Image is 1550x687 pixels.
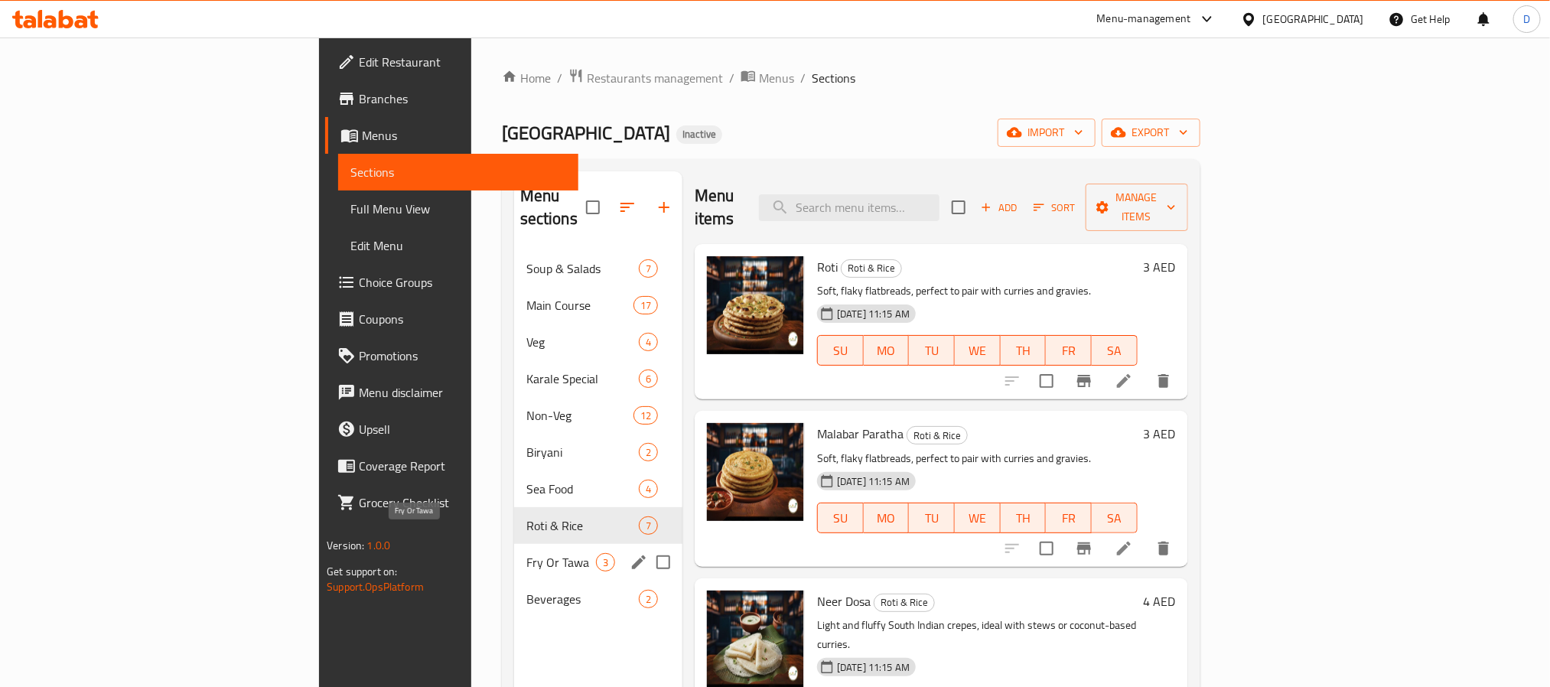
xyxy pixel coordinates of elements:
li: / [800,69,806,87]
button: delete [1145,530,1182,567]
button: Branch-specific-item [1066,363,1102,399]
span: TU [915,507,949,529]
span: Sort sections [609,189,646,226]
span: Roti & Rice [842,259,901,277]
span: 6 [640,372,657,386]
span: Choice Groups [359,273,565,291]
span: Select to update [1031,365,1063,397]
a: Menus [741,68,794,88]
span: Biryani [526,443,639,461]
img: Roti [707,256,805,354]
div: items [639,259,658,278]
div: Sea Food [526,480,639,498]
button: FR [1046,335,1092,366]
button: TU [909,335,955,366]
button: SU [817,503,864,533]
span: [GEOGRAPHIC_DATA] [502,116,670,150]
button: SU [817,335,864,366]
a: Sections [338,154,578,190]
div: Roti & Rice [874,594,935,612]
span: FR [1052,507,1086,529]
span: SU [824,340,858,362]
span: Branches [359,90,565,108]
span: Main Course [526,296,633,314]
a: Branches [325,80,578,117]
p: Soft, flaky flatbreads, perfect to pair with curries and gravies. [817,449,1138,468]
span: Select section [943,191,975,223]
a: Choice Groups [325,264,578,301]
span: Inactive [676,128,722,141]
div: Menu-management [1097,10,1191,28]
a: Edit menu item [1115,372,1133,390]
div: Soup & Salads7 [514,250,682,287]
div: Roti & Rice [907,426,968,444]
a: Promotions [325,337,578,374]
span: Menu disclaimer [359,383,565,402]
div: items [596,553,615,571]
span: Roti & Rice [526,516,639,535]
div: Karale Special6 [514,360,682,397]
span: Malabar Paratha [817,422,904,445]
input: search [759,194,939,221]
span: import [1010,123,1083,142]
span: 1.0.0 [367,536,391,555]
span: Fry Or Tawa [526,553,596,571]
span: MO [870,507,904,529]
span: Karale Special [526,370,639,388]
div: [GEOGRAPHIC_DATA] [1263,11,1364,28]
a: Edit Restaurant [325,44,578,80]
span: 7 [640,519,657,533]
span: FR [1052,340,1086,362]
span: TU [915,340,949,362]
span: 17 [634,298,657,313]
button: edit [627,551,650,574]
a: Edit Menu [338,227,578,264]
span: Select to update [1031,532,1063,565]
span: 12 [634,409,657,423]
h6: 4 AED [1144,591,1176,612]
span: Version: [327,536,364,555]
a: Coverage Report [325,448,578,484]
span: Non-Veg [526,406,633,425]
div: Roti & Rice7 [514,507,682,544]
div: Beverages [526,590,639,608]
button: TH [1001,335,1047,366]
a: Upsell [325,411,578,448]
span: D [1523,11,1530,28]
a: Full Menu View [338,190,578,227]
button: import [998,119,1096,147]
p: Light and fluffy South Indian crepes, ideal with stews or coconut-based curries. [817,616,1138,654]
span: Roti & Rice [907,427,967,444]
span: 4 [640,335,657,350]
button: FR [1046,503,1092,533]
div: items [639,590,658,608]
span: [DATE] 11:15 AM [831,660,916,675]
p: Soft, flaky flatbreads, perfect to pair with curries and gravies. [817,282,1138,301]
span: Restaurants management [587,69,723,87]
a: Menu disclaimer [325,374,578,411]
span: Neer Dosa [817,590,871,613]
span: SA [1098,340,1132,362]
div: Main Course17 [514,287,682,324]
div: Roti & Rice [841,259,902,278]
div: Fry Or Tawa3edit [514,544,682,581]
span: 2 [640,592,657,607]
div: items [639,516,658,535]
span: Select all sections [577,191,609,223]
button: MO [864,503,910,533]
span: Menus [362,126,565,145]
button: SA [1092,503,1138,533]
div: Soup & Salads [526,259,639,278]
div: Inactive [676,125,722,144]
span: Coupons [359,310,565,328]
button: MO [864,335,910,366]
span: [DATE] 11:15 AM [831,474,916,489]
span: TH [1007,340,1040,362]
span: Promotions [359,347,565,365]
span: SU [824,507,858,529]
button: delete [1145,363,1182,399]
span: SA [1098,507,1132,529]
a: Grocery Checklist [325,484,578,521]
span: Full Menu View [350,200,565,218]
button: WE [955,503,1001,533]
